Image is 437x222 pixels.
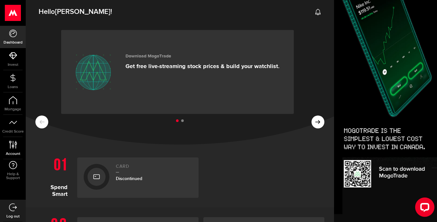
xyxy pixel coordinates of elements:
[39,5,112,19] span: Hello !
[77,157,199,198] a: CardDiscontinued
[410,195,437,222] iframe: LiveChat chat widget
[55,7,110,16] span: [PERSON_NAME]
[126,54,280,59] h3: Download MogoTrade
[126,63,280,70] p: Get free live-streaming stock prices & build your watchlist.
[116,176,142,181] span: Discontinued
[116,164,192,173] h2: Card
[35,154,72,198] h1: Spend Smart
[61,30,294,114] a: Download MogoTrade Get free live-streaming stock prices & build your watchlist.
